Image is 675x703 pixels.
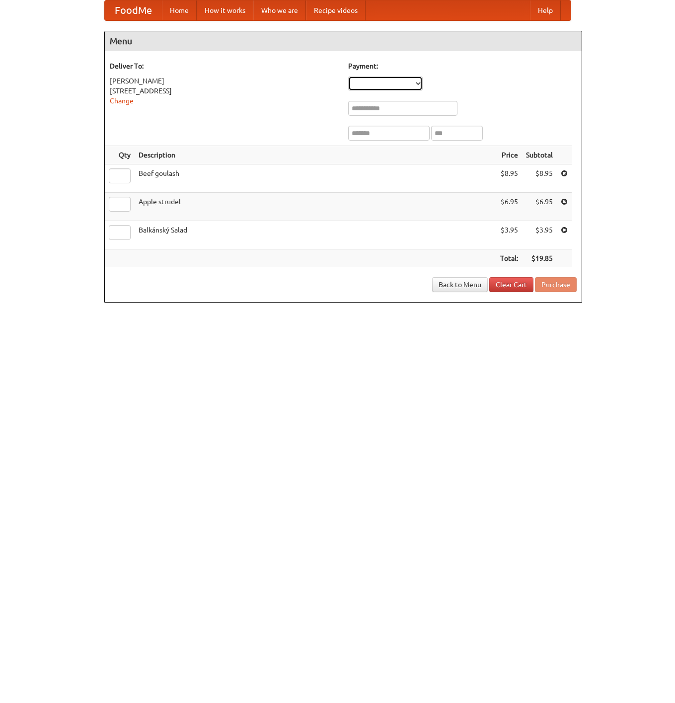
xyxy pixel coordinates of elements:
button: Purchase [535,277,577,292]
td: $8.95 [522,164,557,193]
a: Clear Cart [489,277,533,292]
th: Qty [105,146,135,164]
a: Who we are [253,0,306,20]
a: Back to Menu [432,277,488,292]
td: Apple strudel [135,193,496,221]
td: $6.95 [496,193,522,221]
h4: Menu [105,31,582,51]
a: Change [110,97,134,105]
a: How it works [197,0,253,20]
th: Total: [496,249,522,268]
td: Beef goulash [135,164,496,193]
a: Recipe videos [306,0,366,20]
td: $8.95 [496,164,522,193]
div: [STREET_ADDRESS] [110,86,338,96]
th: $19.85 [522,249,557,268]
th: Price [496,146,522,164]
a: FoodMe [105,0,162,20]
td: $6.95 [522,193,557,221]
td: $3.95 [496,221,522,249]
td: $3.95 [522,221,557,249]
a: Home [162,0,197,20]
td: Balkánský Salad [135,221,496,249]
h5: Payment: [348,61,577,71]
th: Subtotal [522,146,557,164]
div: [PERSON_NAME] [110,76,338,86]
h5: Deliver To: [110,61,338,71]
th: Description [135,146,496,164]
a: Help [530,0,561,20]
